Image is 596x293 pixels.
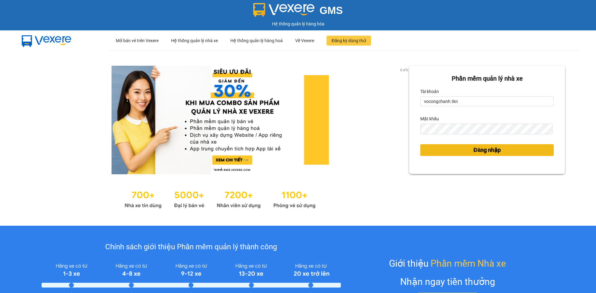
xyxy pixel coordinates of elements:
[226,167,229,169] li: slide item 3
[230,31,283,51] div: Hệ thống quản lý hàng hoá
[211,167,214,169] li: slide item 1
[31,66,40,174] button: previous slide / item
[16,30,78,51] img: mbUUG5Q.png
[219,167,221,169] li: slide item 2
[253,9,343,14] a: GMS
[171,31,218,51] div: Hệ thống quản lý nhà xe
[327,36,371,46] button: Đăng ký dùng thử
[389,256,506,271] div: Giới thiệu
[420,74,554,83] div: Phần mềm quản lý nhà xe
[332,37,366,44] span: Đăng ký dùng thử
[420,87,439,96] label: Tài khoản
[116,31,159,51] div: Mở bán vé trên Vexere
[124,187,316,210] img: Statistics.png
[420,96,554,106] input: Tài khoản
[2,20,594,27] div: Hệ thống quản lý hàng hóa
[473,146,501,154] span: Đăng nhập
[420,144,554,156] button: Đăng nhập
[431,256,506,271] span: Phần mềm Nhà xe
[42,241,341,253] div: Chính sách giới thiệu Phần mềm quản lý thành công
[295,31,314,51] div: Về Vexere
[400,274,495,289] div: Nhận ngay tiền thưởng
[319,5,343,16] span: GMS
[253,3,315,17] img: logo 2
[398,66,409,74] p: 2 of 3
[420,124,552,134] input: Mật khẩu
[400,66,409,174] button: next slide / item
[420,114,439,124] label: Mật khẩu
